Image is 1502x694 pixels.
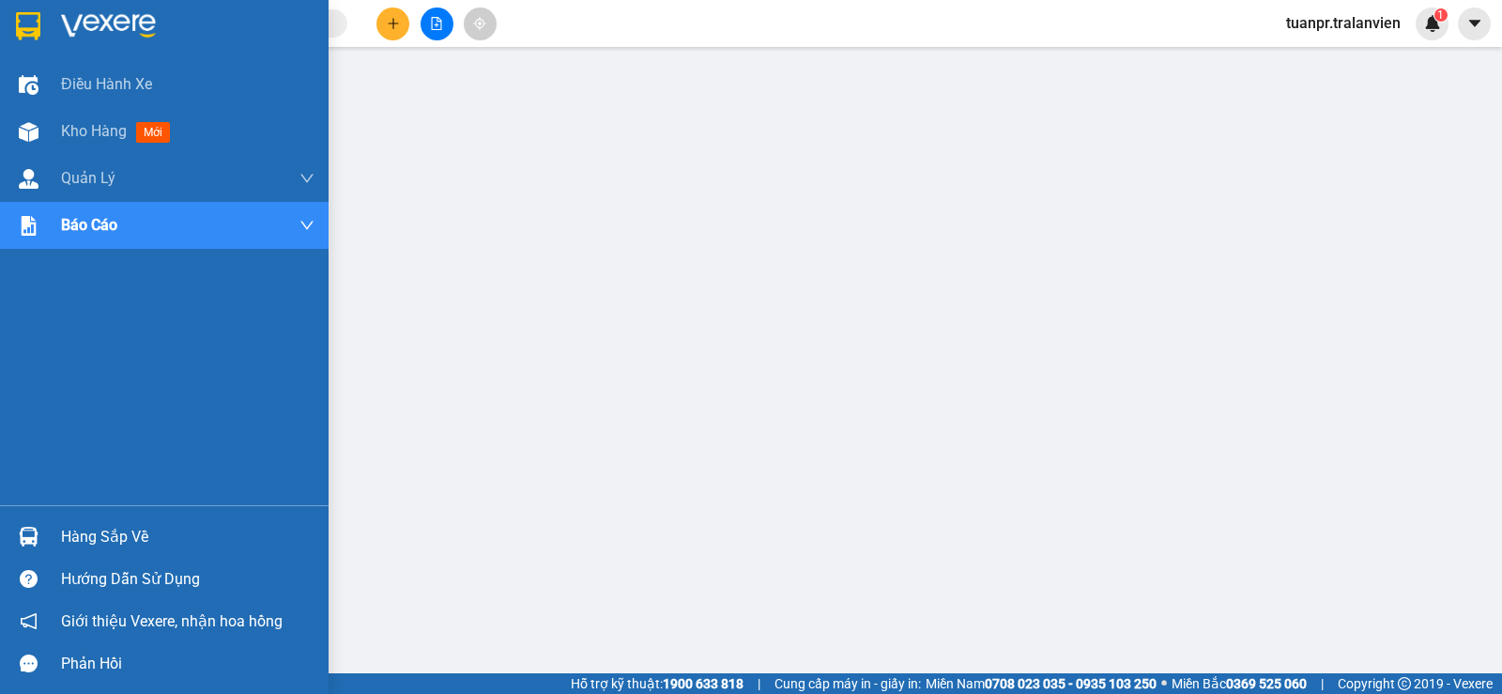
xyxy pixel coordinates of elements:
strong: 0708 023 035 - 0935 103 250 [985,676,1157,691]
button: aim [464,8,497,40]
span: file-add [430,17,443,30]
span: Hỗ trợ kỹ thuật: [571,673,743,694]
span: tuanpr.tralanvien [1271,11,1416,35]
span: Giới thiệu Vexere, nhận hoa hồng [61,609,283,633]
span: mới [136,122,170,143]
img: warehouse-icon [19,527,38,547]
div: Hàng sắp về [61,523,314,551]
span: ⚪️ [1161,680,1167,687]
span: plus [387,17,400,30]
span: Kho hàng [61,122,127,140]
img: icon-new-feature [1424,15,1441,32]
span: Cung cấp máy in - giấy in: [774,673,921,694]
img: warehouse-icon [19,75,38,95]
span: | [758,673,760,694]
span: question-circle [20,570,38,588]
strong: 0369 525 060 [1226,676,1307,691]
span: aim [473,17,486,30]
img: warehouse-icon [19,122,38,142]
span: | [1321,673,1324,694]
sup: 1 [1434,8,1448,22]
span: message [20,655,38,672]
span: Điều hành xe [61,72,152,96]
span: Báo cáo [61,213,117,237]
div: Phản hồi [61,650,314,678]
strong: 1900 633 818 [663,676,743,691]
img: logo-vxr [16,12,40,40]
span: Miền Bắc [1172,673,1307,694]
div: Hướng dẫn sử dụng [61,565,314,594]
span: notification [20,612,38,630]
span: down [299,171,314,186]
span: 1 [1437,8,1444,22]
button: caret-down [1458,8,1491,40]
button: file-add [421,8,453,40]
span: down [299,218,314,233]
span: Miền Nam [926,673,1157,694]
button: plus [376,8,409,40]
img: warehouse-icon [19,169,38,189]
span: copyright [1398,677,1411,690]
span: caret-down [1466,15,1483,32]
img: solution-icon [19,216,38,236]
span: Quản Lý [61,166,115,190]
